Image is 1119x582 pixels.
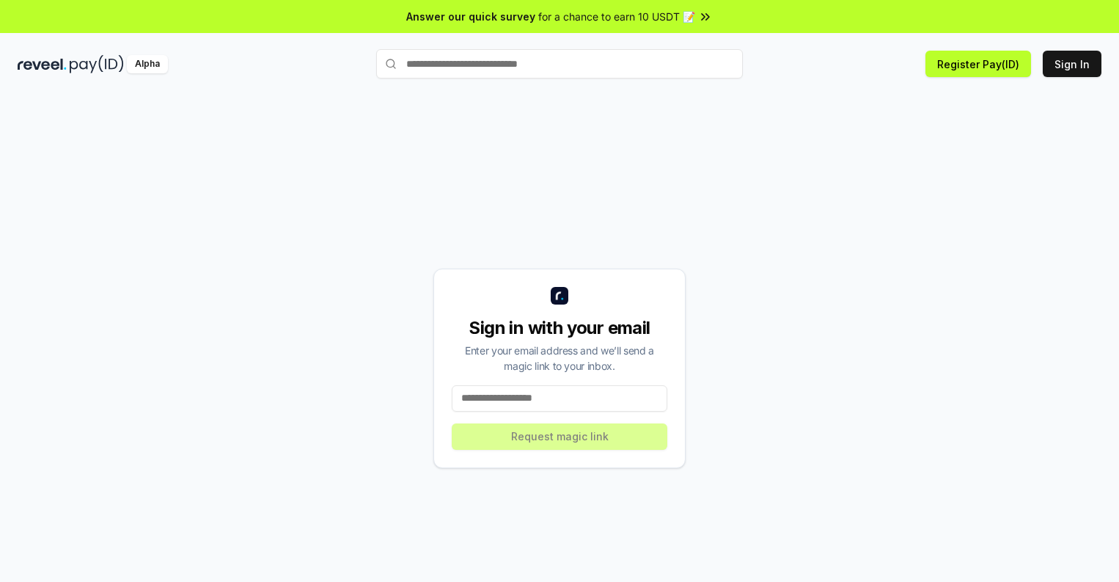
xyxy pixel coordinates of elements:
button: Register Pay(ID) [925,51,1031,77]
div: Enter your email address and we’ll send a magic link to your inbox. [452,343,667,374]
span: for a chance to earn 10 USDT 📝 [538,9,695,24]
div: Alpha [127,55,168,73]
img: logo_small [551,287,568,305]
div: Sign in with your email [452,316,667,340]
span: Answer our quick survey [406,9,535,24]
img: reveel_dark [18,55,67,73]
button: Sign In [1043,51,1101,77]
img: pay_id [70,55,124,73]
